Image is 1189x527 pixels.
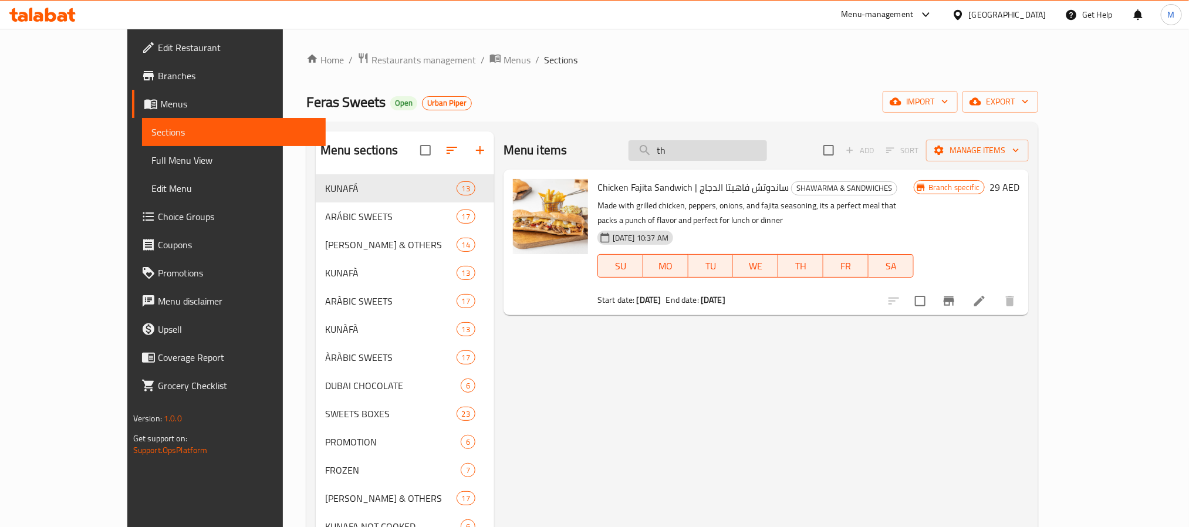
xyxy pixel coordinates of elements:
button: SA [869,254,914,278]
div: Menu-management [842,8,914,22]
div: SWEETS BOXES23 [316,400,494,428]
span: Select section first [879,141,926,160]
nav: breadcrumb [306,52,1038,67]
div: FROZEN7 [316,456,494,484]
span: 13 [457,324,475,335]
span: PROMOTION [325,435,461,449]
span: 17 [457,352,475,363]
h2: Menu sections [320,141,398,159]
span: FROZEN [325,463,461,477]
div: ARÀBIC SWEETS [325,294,456,308]
a: Menu disclaimer [132,287,326,315]
span: 17 [457,211,475,222]
a: Choice Groups [132,202,326,231]
b: [DATE] [701,292,725,308]
span: TU [693,258,729,275]
a: Sections [142,118,326,146]
p: Made with grilled chicken, peppers, onions, and fajita seasoning, its a perfect meal that packs a... [597,198,914,228]
div: KUNAFÀ [325,266,456,280]
span: Full Menu View [151,153,316,167]
a: Restaurants management [357,52,476,67]
a: Full Menu View [142,146,326,174]
input: search [629,140,767,161]
span: export [972,94,1029,109]
button: FR [823,254,869,278]
span: Start date: [597,292,635,308]
span: 17 [457,493,475,504]
span: Menus [160,97,316,111]
span: SHAWARMA & SANDWICHES [792,181,897,195]
span: Version: [133,411,162,426]
a: Menus [489,52,531,67]
b: [DATE] [637,292,661,308]
div: AJEEN KUNAFÁ & OTHERS [325,238,456,252]
span: Feras Sweets [306,89,386,115]
a: Edit menu item [972,294,987,308]
a: Edit Menu [142,174,326,202]
span: WE [738,258,773,275]
a: Grocery Checklist [132,371,326,400]
li: / [349,53,353,67]
div: items [457,238,475,252]
button: export [962,91,1038,113]
div: items [457,407,475,421]
span: 13 [457,183,475,194]
span: 1.0.0 [164,411,182,426]
div: items [461,463,475,477]
img: Chicken Fajita Sandwich | ساندوتش فاهيتا الدجاج [513,179,588,254]
span: Select all sections [413,138,438,163]
div: items [457,210,475,224]
li: / [535,53,539,67]
span: Open [390,98,417,108]
a: Branches [132,62,326,90]
span: Sort sections [438,136,466,164]
button: Branch-specific-item [935,287,963,315]
div: items [461,435,475,449]
div: SHAWARMA & SANDWICHES [791,181,897,195]
button: SU [597,254,643,278]
span: Manage items [935,143,1019,158]
div: [PERSON_NAME] & OTHERS14 [316,231,494,259]
span: SWEETS BOXES [325,407,456,421]
span: TH [783,258,819,275]
span: SA [873,258,909,275]
span: MO [648,258,684,275]
span: Choice Groups [158,210,316,224]
span: Menu disclaimer [158,294,316,308]
button: WE [733,254,778,278]
h6: 29 AED [989,179,1019,195]
div: [GEOGRAPHIC_DATA] [969,8,1046,21]
a: Edit Restaurant [132,33,326,62]
span: Promotions [158,266,316,280]
span: ARÁBIC SWEETS [325,210,456,224]
span: ÀRÀBIC SWEETS [325,350,456,364]
a: Coverage Report [132,343,326,371]
div: DUBAI CHOCOLATE6 [316,371,494,400]
span: Edit Restaurant [158,40,316,55]
span: SU [603,258,639,275]
div: KUNÀFÀ13 [316,315,494,343]
button: import [883,91,958,113]
div: items [457,294,475,308]
span: Select section [816,138,841,163]
span: Chicken Fajita Sandwich | ساندوتش فاهيتا الدجاج [597,178,789,196]
span: Restaurants management [371,53,476,67]
span: Select to update [908,289,933,313]
div: items [457,322,475,336]
span: KUNÀFÀ [325,322,456,336]
span: Get support on: [133,431,187,446]
div: items [461,379,475,393]
span: Urban Piper [423,98,471,108]
span: End date: [666,292,699,308]
span: Menus [504,53,531,67]
span: Sections [544,53,577,67]
button: Manage items [926,140,1029,161]
div: items [457,181,475,195]
div: ARÁBIC SWEETS17 [316,202,494,231]
a: Upsell [132,315,326,343]
span: Coupons [158,238,316,252]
